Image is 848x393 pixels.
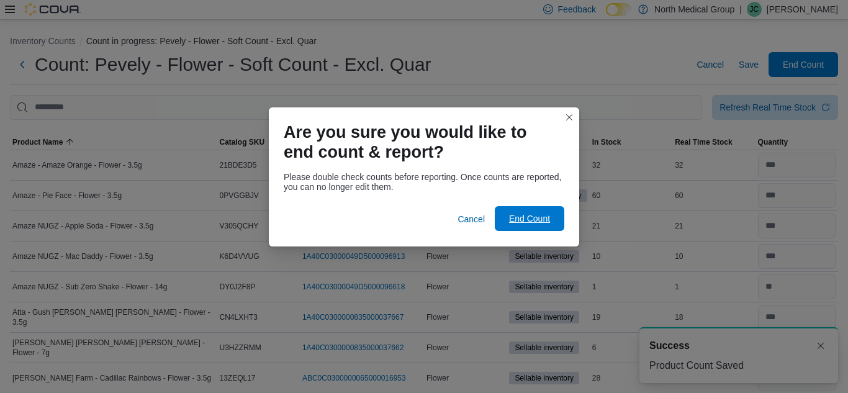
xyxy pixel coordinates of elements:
[509,212,550,225] span: End Count
[284,172,564,192] div: Please double check counts before reporting. Once counts are reported, you can no longer edit them.
[495,206,564,231] button: End Count
[284,122,554,162] h1: Are you sure you would like to end count & report?
[458,213,485,225] span: Cancel
[562,110,577,125] button: Closes this modal window
[453,207,490,232] button: Cancel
